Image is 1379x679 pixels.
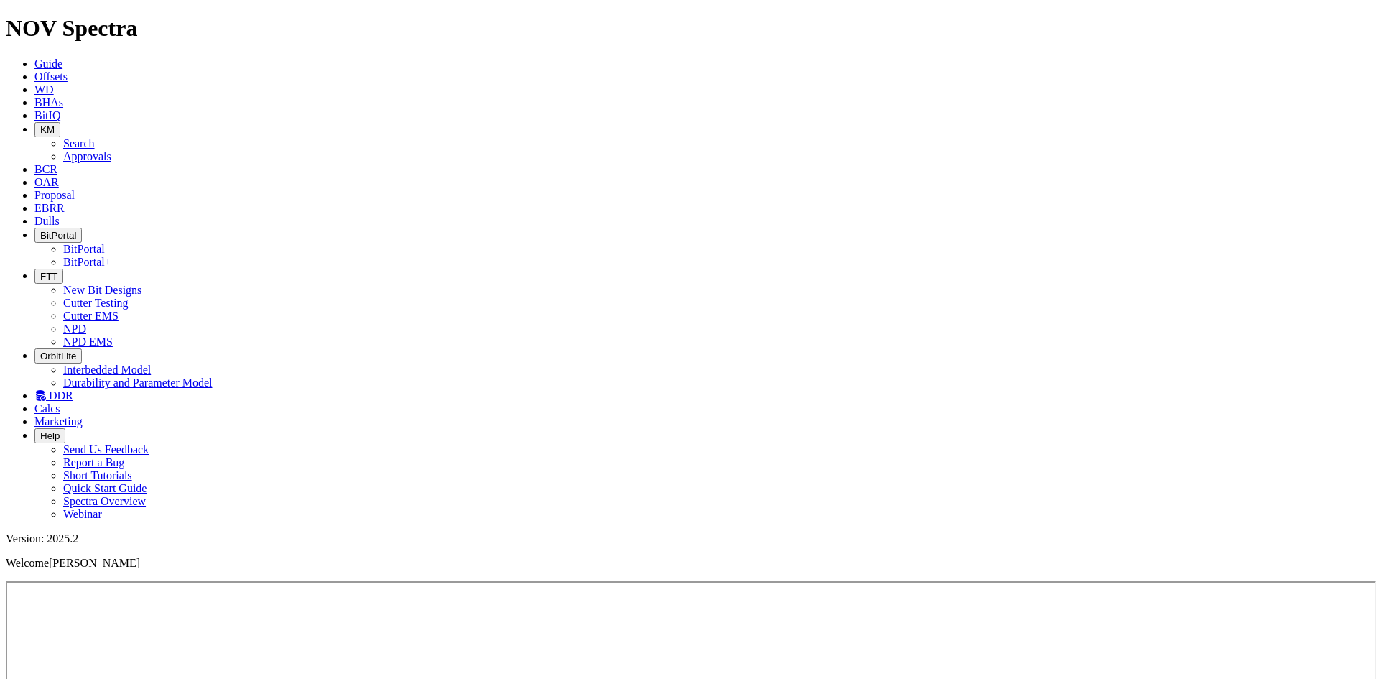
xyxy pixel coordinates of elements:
[63,150,111,162] a: Approvals
[63,456,124,468] a: Report a Bug
[34,202,65,214] a: EBRR
[63,495,146,507] a: Spectra Overview
[63,377,213,389] a: Durability and Parameter Model
[63,284,141,296] a: New Bit Designs
[40,124,55,135] span: KM
[34,109,60,121] a: BitIQ
[34,269,63,284] button: FTT
[34,415,83,428] a: Marketing
[63,469,132,481] a: Short Tutorials
[40,351,76,361] span: OrbitLite
[49,389,73,402] span: DDR
[63,508,102,520] a: Webinar
[63,243,105,255] a: BitPortal
[63,364,151,376] a: Interbedded Model
[63,336,113,348] a: NPD EMS
[34,215,60,227] a: Dulls
[6,557,1373,570] p: Welcome
[34,389,73,402] a: DDR
[34,348,82,364] button: OrbitLite
[34,83,54,96] a: WD
[6,532,1373,545] div: Version: 2025.2
[40,230,76,241] span: BitPortal
[34,163,57,175] a: BCR
[63,482,147,494] a: Quick Start Guide
[63,297,129,309] a: Cutter Testing
[34,228,82,243] button: BitPortal
[63,323,86,335] a: NPD
[63,137,95,149] a: Search
[40,430,60,441] span: Help
[34,70,68,83] a: Offsets
[49,557,140,569] span: [PERSON_NAME]
[63,310,119,322] a: Cutter EMS
[6,15,1373,42] h1: NOV Spectra
[63,256,111,268] a: BitPortal+
[34,189,75,201] a: Proposal
[63,443,149,456] a: Send Us Feedback
[34,402,60,415] a: Calcs
[34,96,63,108] a: BHAs
[40,271,57,282] span: FTT
[34,57,62,70] a: Guide
[34,176,59,188] a: OAR
[34,122,60,137] button: KM
[34,428,65,443] button: Help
